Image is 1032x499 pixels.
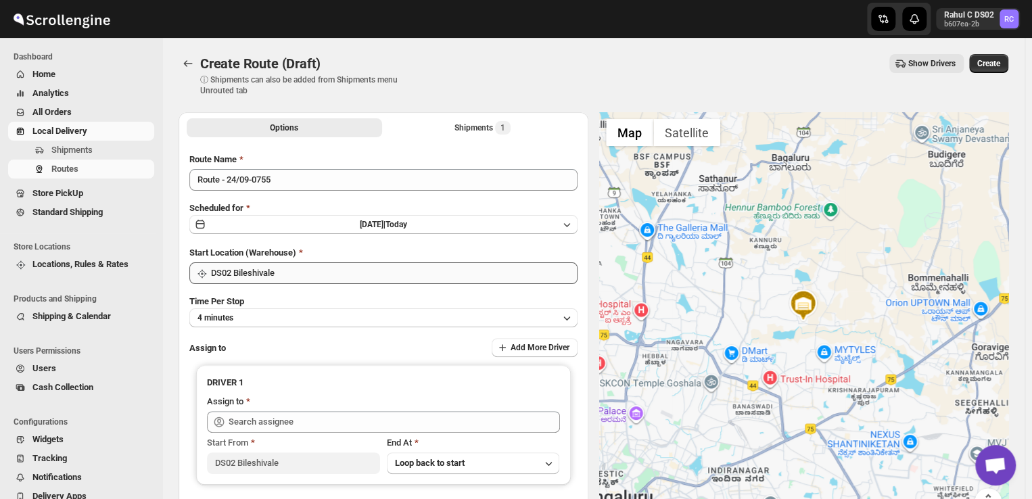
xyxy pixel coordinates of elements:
[8,449,154,468] button: Tracking
[32,382,93,392] span: Cash Collection
[454,121,511,135] div: Shipments
[32,69,55,79] span: Home
[14,51,156,62] span: Dashboard
[197,312,233,323] span: 4 minutes
[8,430,154,449] button: Widgets
[944,9,994,20] p: Rahul C DS02
[387,452,560,474] button: Loop back to start
[270,122,298,133] span: Options
[32,259,128,269] span: Locations, Rules & Rates
[8,84,154,103] button: Analytics
[14,417,156,427] span: Configurations
[200,55,321,72] span: Create Route (Draft)
[51,164,78,174] span: Routes
[189,215,578,234] button: [DATE]|Today
[977,58,1000,69] span: Create
[1000,9,1018,28] span: Rahul C DS02
[189,247,296,258] span: Start Location (Warehouse)
[969,54,1008,73] button: Create
[32,88,69,98] span: Analytics
[187,118,382,137] button: All Route Options
[32,207,103,217] span: Standard Shipping
[8,65,154,84] button: Home
[8,160,154,179] button: Routes
[179,54,197,73] button: Routes
[8,378,154,397] button: Cash Collection
[606,119,653,146] button: Show street map
[189,203,243,213] span: Scheduled for
[189,169,578,191] input: Eg: Bengaluru Route
[189,296,244,306] span: Time Per Stop
[395,458,465,468] span: Loop back to start
[8,103,154,122] button: All Orders
[908,58,956,69] span: Show Drivers
[32,434,64,444] span: Widgets
[889,54,964,73] button: Show Drivers
[387,436,560,450] div: End At
[14,293,156,304] span: Products and Shipping
[32,472,82,482] span: Notifications
[975,445,1016,485] div: Open chat
[8,255,154,274] button: Locations, Rules & Rates
[32,453,67,463] span: Tracking
[500,122,505,133] span: 1
[8,468,154,487] button: Notifications
[51,145,93,155] span: Shipments
[32,363,56,373] span: Users
[11,2,112,36] img: ScrollEngine
[511,342,569,353] span: Add More Driver
[8,359,154,378] button: Users
[189,308,578,327] button: 4 minutes
[944,20,994,28] p: b607ea-2b
[8,141,154,160] button: Shipments
[200,74,413,96] p: ⓘ Shipments can also be added from Shipments menu Unrouted tab
[207,437,248,448] span: Start From
[229,411,560,433] input: Search assignee
[492,338,578,357] button: Add More Driver
[32,311,111,321] span: Shipping & Calendar
[211,262,578,284] input: Search location
[653,119,720,146] button: Show satellite imagery
[385,220,407,229] span: Today
[936,8,1020,30] button: User menu
[14,346,156,356] span: Users Permissions
[1004,15,1014,24] text: RC
[207,395,243,408] div: Assign to
[8,307,154,326] button: Shipping & Calendar
[32,107,72,117] span: All Orders
[207,376,560,389] h3: DRIVER 1
[360,220,385,229] span: [DATE] |
[189,343,226,353] span: Assign to
[32,188,83,198] span: Store PickUp
[385,118,580,137] button: Selected Shipments
[189,154,237,164] span: Route Name
[14,241,156,252] span: Store Locations
[32,126,87,136] span: Local Delivery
